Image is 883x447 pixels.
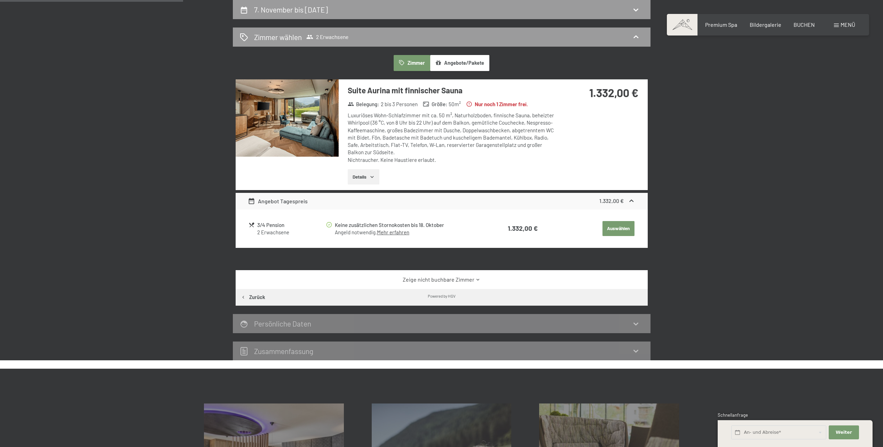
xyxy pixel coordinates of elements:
div: Angebot Tagespreis1.332,00 € [236,193,648,210]
strong: Belegung : [348,101,379,108]
a: Mehr erfahren [377,229,409,235]
button: Details [348,169,379,185]
button: Zimmer [394,55,430,71]
h3: Suite Aurina mit finnischer Sauna [348,85,555,96]
strong: Größe : [423,101,447,108]
img: mss_renderimg.php [236,79,339,157]
div: Angeld notwendig. [335,229,480,236]
div: Angebot Tagespreis [248,197,308,205]
h2: Zusammen­fassung [254,347,313,355]
a: Premium Spa [705,21,737,28]
span: Weiter [836,429,852,436]
button: Zurück [236,289,270,306]
a: BUCHEN [794,21,815,28]
div: Powered by HGV [428,293,456,299]
button: Angebote/Pakete [430,55,489,71]
strong: 1.332,00 € [508,224,538,232]
strong: Nur noch 1 Zimmer frei. [466,101,528,108]
a: Zeige nicht buchbare Zimmer [248,276,635,283]
div: 2 Erwachsene [257,229,325,236]
strong: 1.332,00 € [589,86,638,99]
button: Weiter [829,425,859,440]
span: 50 m² [449,101,461,108]
button: Auswählen [602,221,634,236]
h2: 7. November bis [DATE] [254,5,328,14]
span: Schnellanfrage [718,412,748,418]
h2: Zimmer wählen [254,32,302,42]
a: Bildergalerie [750,21,781,28]
div: Keine zusätzlichen Stornokosten bis 18. Oktober [335,221,480,229]
span: 2 Erwachsene [306,33,348,40]
div: Luxuriöses Wohn-Schlafzimmer mit ca. 50 m², Naturholzboden, finnische Sauna, beheizter Whirlpool ... [348,112,555,164]
h2: Persönliche Daten [254,319,311,328]
span: Menü [841,21,855,28]
div: 3/4 Pension [257,221,325,229]
span: 2 bis 3 Personen [381,101,418,108]
strong: 1.332,00 € [599,197,624,204]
